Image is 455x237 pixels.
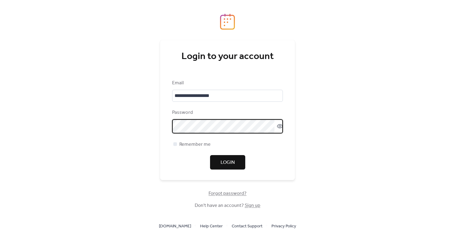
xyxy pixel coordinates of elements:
[245,201,260,210] a: Sign up
[232,222,262,230] a: Contact Support
[200,222,223,230] a: Help Center
[209,192,246,195] a: Forgot password?
[159,223,191,230] span: [DOMAIN_NAME]
[210,155,245,170] button: Login
[232,223,262,230] span: Contact Support
[209,190,246,197] span: Forgot password?
[195,202,260,209] span: Don't have an account?
[271,223,296,230] span: Privacy Policy
[172,109,282,116] div: Password
[200,223,223,230] span: Help Center
[172,80,282,87] div: Email
[159,222,191,230] a: [DOMAIN_NAME]
[179,141,211,148] span: Remember me
[271,222,296,230] a: Privacy Policy
[221,159,235,166] span: Login
[172,51,283,63] div: Login to your account
[220,14,235,30] img: logo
